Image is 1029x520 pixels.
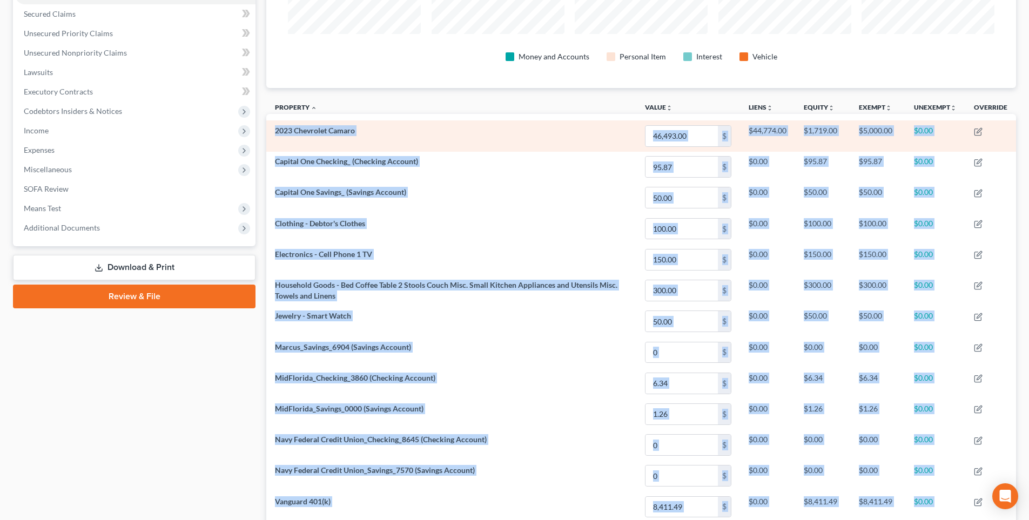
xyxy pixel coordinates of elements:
a: Liensunfold_more [749,103,773,111]
div: $ [718,311,731,332]
td: $0.00 [795,429,850,460]
td: $0.00 [740,368,795,399]
td: $0.00 [905,368,965,399]
td: $0.00 [905,213,965,244]
a: Equityunfold_more [804,103,835,111]
td: $0.00 [740,244,795,275]
input: 0.00 [645,249,718,270]
td: $0.00 [740,461,795,491]
td: $1,719.00 [795,120,850,151]
i: unfold_more [950,105,957,111]
div: Vehicle [752,51,777,62]
span: MidFlorida_Savings_0000 (Savings Account) [275,404,423,413]
span: Household Goods - Bed Coffee Table 2 Stools Couch Misc. Small Kitchen Appliances and Utensils Mis... [275,280,617,300]
div: $ [718,157,731,177]
td: $300.00 [850,275,905,306]
td: $0.00 [740,152,795,183]
td: $0.00 [740,183,795,213]
td: $0.00 [905,120,965,151]
td: $0.00 [740,306,795,337]
a: Review & File [13,285,255,308]
td: $0.00 [905,461,965,491]
a: Lawsuits [15,63,255,82]
span: Jewelry - Smart Watch [275,311,351,320]
div: $ [718,465,731,486]
td: $0.00 [850,429,905,460]
span: Lawsuits [24,67,53,77]
td: $100.00 [795,213,850,244]
span: Marcus_Savings_6904 (Savings Account) [275,342,411,352]
input: 0.00 [645,157,718,177]
input: 0.00 [645,280,718,301]
td: $0.00 [905,183,965,213]
div: $ [718,373,731,394]
span: Secured Claims [24,9,76,18]
td: $50.00 [795,306,850,337]
td: $50.00 [850,183,905,213]
td: $6.34 [795,368,850,399]
th: Override [965,97,1016,121]
td: $0.00 [905,337,965,368]
span: Executory Contracts [24,87,93,96]
a: Property expand_less [275,103,317,111]
td: $95.87 [850,152,905,183]
td: $0.00 [795,461,850,491]
span: Electronics - Cell Phone 1 TV [275,249,372,259]
input: 0.00 [645,342,718,363]
span: Capital One Checking_ (Checking Account) [275,157,418,166]
td: $100.00 [850,213,905,244]
a: Secured Claims [15,4,255,24]
td: $44,774.00 [740,120,795,151]
td: $300.00 [795,275,850,306]
td: $0.00 [905,275,965,306]
td: $50.00 [850,306,905,337]
td: $0.00 [905,429,965,460]
input: 0.00 [645,497,718,517]
div: $ [718,497,731,517]
div: $ [718,187,731,208]
td: $6.34 [850,368,905,399]
i: unfold_more [666,105,672,111]
td: $0.00 [740,275,795,306]
td: $5,000.00 [850,120,905,151]
td: $1.26 [795,399,850,429]
a: Executory Contracts [15,82,255,102]
td: $0.00 [795,337,850,368]
span: Unsecured Priority Claims [24,29,113,38]
td: $150.00 [850,244,905,275]
span: Means Test [24,204,61,213]
a: Unexemptunfold_more [914,103,957,111]
div: Interest [696,51,722,62]
div: Open Intercom Messenger [992,483,1018,509]
i: unfold_more [828,105,835,111]
a: Exemptunfold_more [859,103,892,111]
a: Unsecured Priority Claims [15,24,255,43]
span: Expenses [24,145,55,154]
td: $0.00 [905,152,965,183]
td: $0.00 [740,429,795,460]
td: $0.00 [850,337,905,368]
td: $0.00 [905,244,965,275]
input: 0.00 [645,373,718,394]
a: Unsecured Nonpriority Claims [15,43,255,63]
i: unfold_more [766,105,773,111]
td: $50.00 [795,183,850,213]
div: $ [718,280,731,301]
td: $0.00 [740,399,795,429]
span: Unsecured Nonpriority Claims [24,48,127,57]
div: $ [718,219,731,239]
div: $ [718,342,731,363]
span: Income [24,126,49,135]
span: 2023 Chevrolet Camaro [275,126,355,135]
input: 0.00 [645,311,718,332]
td: $95.87 [795,152,850,183]
div: $ [718,126,731,146]
span: Miscellaneous [24,165,72,174]
td: $0.00 [850,461,905,491]
td: $1.26 [850,399,905,429]
span: Navy Federal Credit Union_Checking_8645 (Checking Account) [275,435,487,444]
td: $0.00 [905,306,965,337]
input: 0.00 [645,465,718,486]
span: Capital One Savings_ (Savings Account) [275,187,406,197]
input: 0.00 [645,126,718,146]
